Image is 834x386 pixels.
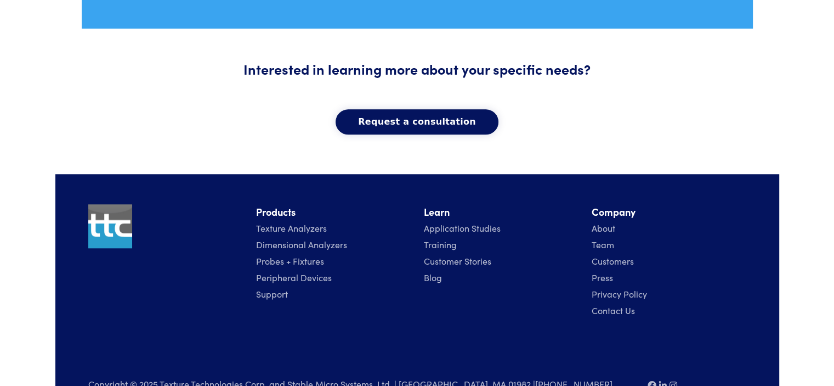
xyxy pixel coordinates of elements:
[592,222,615,234] a: About
[256,288,288,300] a: Support
[336,109,498,135] button: Request a consultation
[592,288,647,300] a: Privacy Policy
[592,204,746,220] li: Company
[256,238,347,250] a: Dimensional Analyzers
[592,304,635,316] a: Contact Us
[424,255,491,267] a: Customer Stories
[424,238,457,250] a: Training
[424,204,578,220] li: Learn
[256,271,332,283] a: Peripheral Devices
[144,59,690,79] h5: Interested in learning more about your specific needs?
[88,204,132,248] img: ttc_logo_1x1_v1.0.png
[592,238,614,250] a: Team
[592,271,613,283] a: Press
[424,271,442,283] a: Blog
[256,222,327,234] a: Texture Analyzers
[256,255,324,267] a: Probes + Fixtures
[424,222,501,234] a: Application Studies
[592,255,634,267] a: Customers
[256,204,411,220] li: Products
